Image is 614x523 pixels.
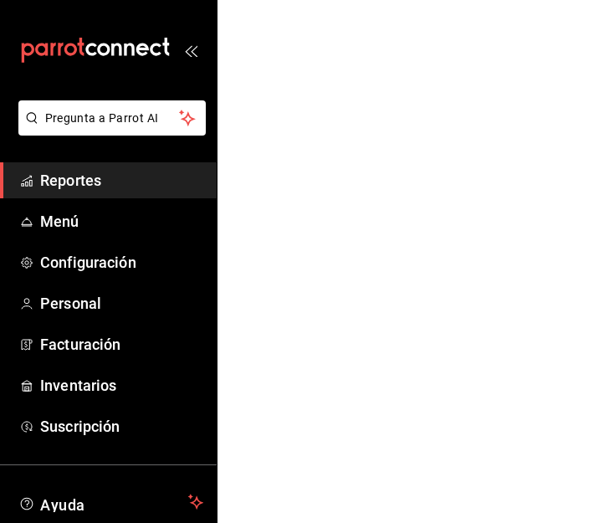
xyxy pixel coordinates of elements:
[40,415,203,438] span: Suscripción
[45,110,180,127] span: Pregunta a Parrot AI
[18,100,206,136] button: Pregunta a Parrot AI
[40,492,182,512] span: Ayuda
[40,251,203,274] span: Configuración
[40,169,203,192] span: Reportes
[184,44,197,57] button: open_drawer_menu
[12,121,206,139] a: Pregunta a Parrot AI
[40,333,203,356] span: Facturación
[40,210,203,233] span: Menú
[40,292,203,315] span: Personal
[40,374,203,397] span: Inventarios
